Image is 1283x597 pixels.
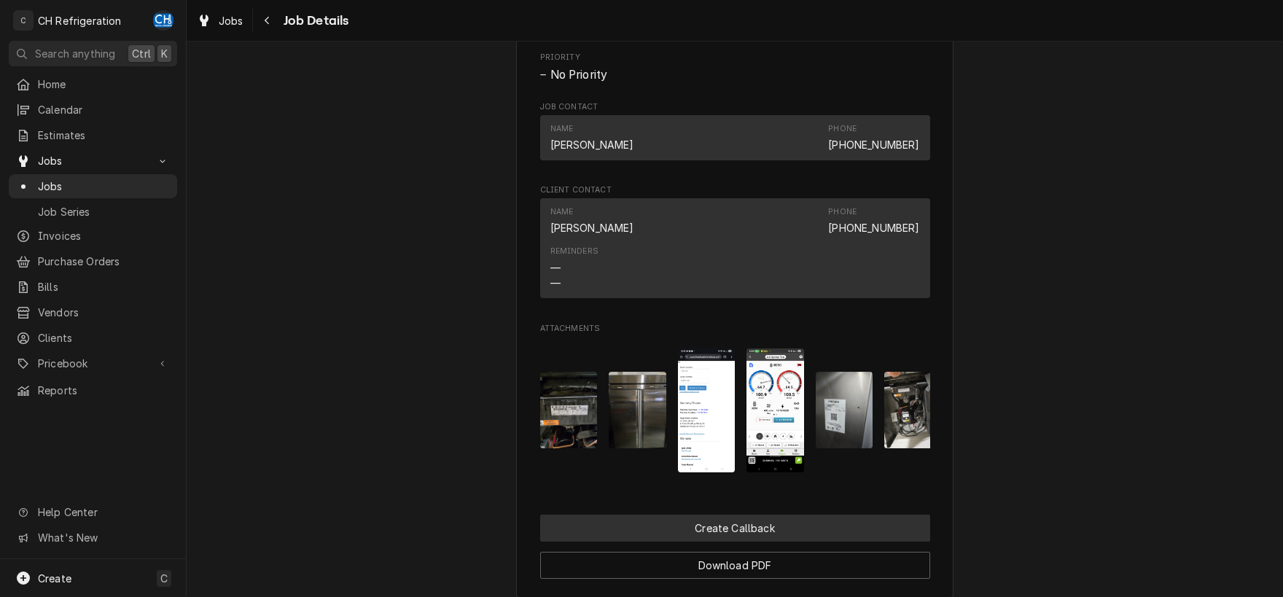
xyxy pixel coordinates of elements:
div: Reminders [550,246,598,257]
span: Ctrl [132,46,151,61]
span: Invoices [38,228,170,243]
span: Calendar [38,102,170,117]
div: Contact [540,115,930,160]
a: Bills [9,275,177,299]
div: Phone [828,123,919,152]
span: Help Center [38,504,168,520]
span: Client Contact [540,184,930,196]
img: pQJOaiLeR5Kuadh94x7f [746,348,804,473]
div: Job Contact List [540,115,930,166]
span: Home [38,77,170,92]
span: Jobs [38,153,148,168]
div: Priority [540,52,930,83]
span: Jobs [38,179,170,194]
span: What's New [38,530,168,545]
div: [PERSON_NAME] [550,220,634,235]
div: Name [550,206,634,235]
div: Button Group Row [540,515,930,542]
div: [PERSON_NAME] [550,137,634,152]
a: Reports [9,378,177,402]
img: mnQ60MTBTvWk1rFG4mF9 [609,372,666,448]
button: Search anythingCtrlK [9,41,177,66]
button: Navigate back [256,9,279,32]
span: Attachments [540,323,930,335]
button: Download PDF [540,552,930,579]
img: GP95iWapTkmAejohIOyA [816,372,873,448]
span: Job Details [279,11,349,31]
div: No Priority [540,66,930,84]
span: Purchase Orders [38,254,170,269]
div: Name [550,123,574,135]
div: Button Group [540,515,930,579]
a: Jobs [9,174,177,198]
img: Ir7XdS8QRO8kjhG2ZLzw [678,348,736,473]
span: Create [38,572,71,585]
a: Job Series [9,200,177,224]
div: Phone [828,123,857,135]
span: Priority [540,52,930,63]
div: C [13,10,34,31]
button: Create Callback [540,515,930,542]
div: Chris Hiraga's Avatar [153,10,173,31]
div: Client Contact [540,184,930,305]
div: CH Refrigeration [38,13,122,28]
span: Jobs [219,13,243,28]
a: Invoices [9,224,177,248]
a: Jobs [191,9,249,33]
span: Vendors [38,305,170,320]
a: Calendar [9,98,177,122]
div: Phone [828,206,919,235]
span: K [161,46,168,61]
a: Go to Pricebook [9,351,177,375]
a: Estimates [9,123,177,147]
span: Attachments [540,337,930,484]
div: Attachments [540,323,930,485]
a: Go to Help Center [9,500,177,524]
span: Job Contact [540,101,930,113]
a: Home [9,72,177,96]
span: Search anything [35,46,115,61]
span: Clients [38,330,170,346]
img: 9LpxN24vRcC9Wsm3MTe3 [884,372,942,448]
img: GOSXrY3FSrKFBA0tu102 [540,372,598,448]
span: C [160,571,168,586]
a: Go to What's New [9,526,177,550]
a: Vendors [9,300,177,324]
div: Reminders [550,246,598,290]
div: Client Contact List [540,198,930,305]
span: Pricebook [38,356,148,371]
span: Job Series [38,204,170,219]
div: Name [550,123,634,152]
div: — [550,276,561,291]
div: Name [550,206,574,218]
a: Go to Jobs [9,149,177,173]
div: — [550,260,561,276]
a: Purchase Orders [9,249,177,273]
span: Priority [540,66,930,84]
div: Job Contact [540,101,930,167]
div: Phone [828,206,857,218]
span: Estimates [38,128,170,143]
span: Reports [38,383,170,398]
a: [PHONE_NUMBER] [828,222,919,234]
a: [PHONE_NUMBER] [828,138,919,151]
div: Contact [540,198,930,298]
a: Clients [9,326,177,350]
span: Bills [38,279,170,294]
div: Button Group Row [540,542,930,579]
div: CH [153,10,173,31]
